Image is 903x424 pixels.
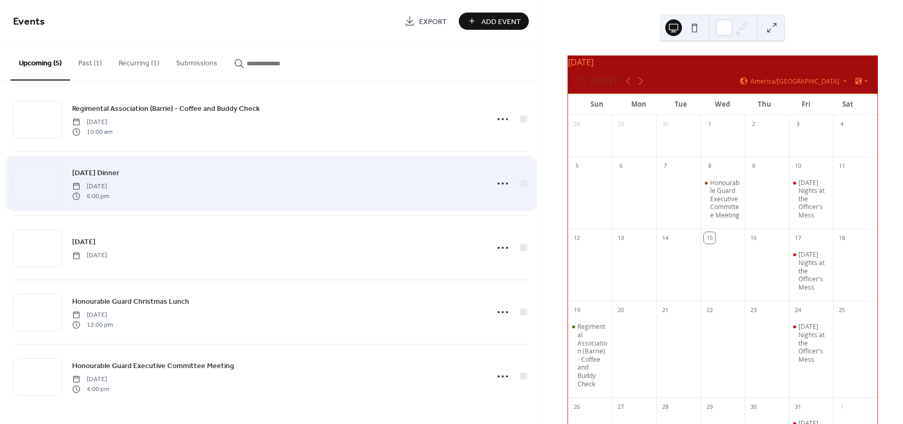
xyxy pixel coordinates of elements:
[576,94,618,115] div: Sun
[571,304,583,316] div: 19
[72,296,189,307] span: Honourable Guard Christmas Lunch
[72,167,119,179] a: [DATE] Dinner
[827,94,869,115] div: Sat
[72,127,112,136] span: 10:00 am
[798,323,829,363] div: [DATE] Nights at the Officer's Mess
[615,232,627,244] div: 13
[659,304,671,316] div: 21
[571,119,583,130] div: 28
[459,13,529,30] button: Add Event
[419,16,447,27] span: Export
[798,179,829,220] div: [DATE] Nights at the Officer's Mess
[571,161,583,172] div: 5
[397,13,455,30] a: Export
[704,161,715,172] div: 8
[704,232,715,244] div: 15
[789,323,833,363] div: Friday Nights at the Officer's Mess
[748,232,759,244] div: 16
[72,118,112,127] span: [DATE]
[615,119,627,130] div: 29
[481,16,521,27] span: Add Event
[836,304,848,316] div: 25
[836,161,848,172] div: 11
[704,401,715,412] div: 29
[72,102,260,114] a: Regimental Association (Barrie) - Coffee and Buddy Check
[72,251,107,260] span: [DATE]
[618,94,660,115] div: Mon
[72,182,109,191] span: [DATE]
[70,42,110,79] button: Past (1)
[702,94,744,115] div: Wed
[110,42,168,79] button: Recurring (1)
[748,161,759,172] div: 9
[72,295,189,307] a: Honourable Guard Christmas Lunch
[10,42,70,81] button: Upcoming (5)
[72,375,109,384] span: [DATE]
[13,12,45,32] span: Events
[789,250,833,291] div: Friday Nights at the Officer's Mess
[72,311,113,320] span: [DATE]
[568,323,612,388] div: Regimental Association (Barrie) - Coffee and Buddy Check
[744,94,785,115] div: Thu
[789,179,833,220] div: Friday Nights at the Officer's Mess
[785,94,827,115] div: Fri
[568,56,877,68] div: [DATE]
[659,232,671,244] div: 14
[72,360,234,372] a: Honourable Guard Executive Committee Meeting
[792,232,804,244] div: 17
[72,236,96,248] a: [DATE]
[792,119,804,130] div: 3
[704,119,715,130] div: 1
[701,179,745,220] div: Honourable Guard Executive Committee Meeting
[571,232,583,244] div: 12
[659,161,671,172] div: 7
[615,401,627,412] div: 27
[710,179,741,220] div: Honourable Guard Executive Committee Meeting
[748,119,759,130] div: 2
[72,168,119,179] span: [DATE] Dinner
[168,42,226,79] button: Submissions
[748,304,759,316] div: 23
[836,119,848,130] div: 4
[571,401,583,412] div: 26
[72,104,260,114] span: Regimental Association (Barrie) - Coffee and Buddy Check
[792,161,804,172] div: 10
[792,304,804,316] div: 24
[615,304,627,316] div: 20
[615,161,627,172] div: 6
[798,250,829,291] div: [DATE] Nights at the Officer's Mess
[836,401,848,412] div: 1
[704,304,715,316] div: 22
[836,232,848,244] div: 18
[750,78,839,84] span: America/[GEOGRAPHIC_DATA]
[748,401,759,412] div: 30
[72,191,109,201] span: 6:00 pm
[659,119,671,130] div: 30
[659,401,671,412] div: 28
[577,323,608,388] div: Regimental Association (Barrie) - Coffee and Buddy Check
[72,320,113,329] span: 12:00 pm
[660,94,702,115] div: Tue
[72,361,234,372] span: Honourable Guard Executive Committee Meeting
[792,401,804,412] div: 31
[72,237,96,248] span: [DATE]
[72,384,109,394] span: 4:00 pm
